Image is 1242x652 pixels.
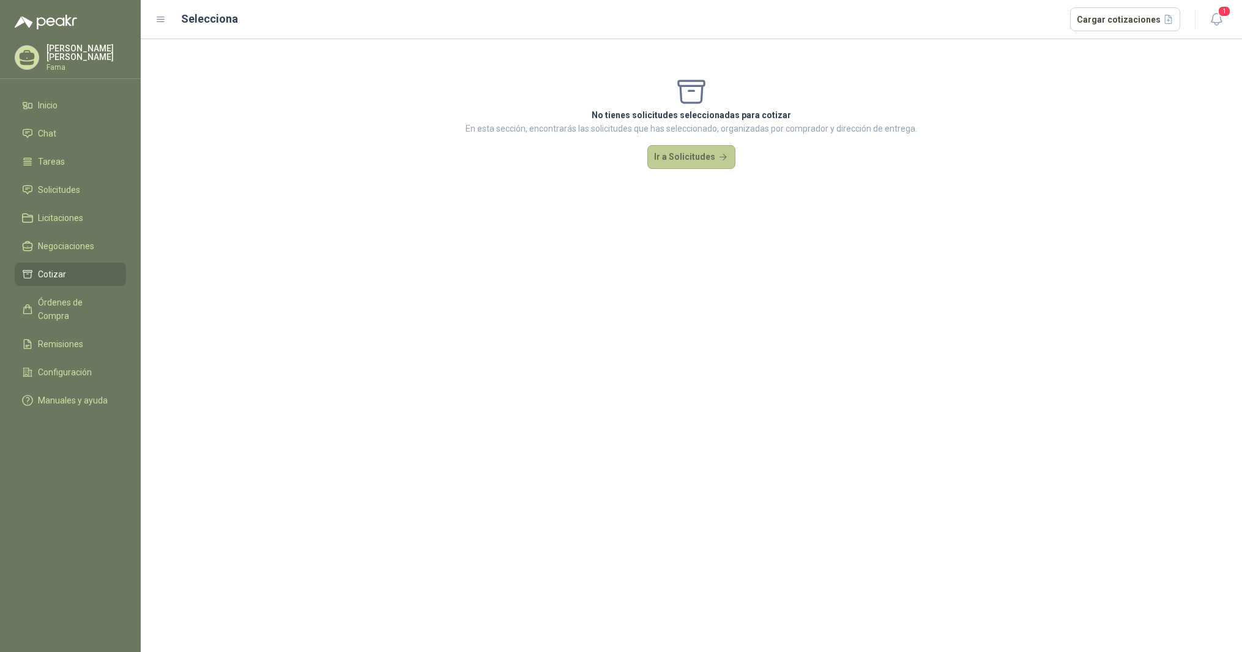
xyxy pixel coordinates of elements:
button: Ir a Solicitudes [647,145,735,170]
span: Manuales y ayuda [38,394,108,407]
a: Órdenes de Compra [15,291,126,328]
span: Chat [38,127,56,140]
h2: Selecciona [181,10,238,28]
a: Cotizar [15,263,126,286]
span: Remisiones [38,337,83,351]
p: Fama [46,64,126,71]
span: Órdenes de Compra [38,296,114,323]
span: Licitaciones [38,211,83,225]
a: Manuales y ayuda [15,389,126,412]
a: Chat [15,122,126,145]
span: Tareas [38,155,65,168]
p: No tienes solicitudes seleccionadas para cotizar [466,108,917,122]
span: Inicio [38,99,58,112]
img: Logo peakr [15,15,77,29]
a: Solicitudes [15,178,126,201]
span: Solicitudes [38,183,80,197]
span: Negociaciones [38,239,94,253]
p: [PERSON_NAME] [PERSON_NAME] [46,44,126,61]
span: 1 [1218,6,1231,17]
button: 1 [1205,9,1227,31]
p: En esta sección, encontrarás las solicitudes que has seleccionado, organizadas por comprador y di... [466,122,917,135]
a: Inicio [15,94,126,117]
a: Licitaciones [15,206,126,230]
span: Configuración [38,365,92,379]
a: Negociaciones [15,234,126,258]
span: Cotizar [38,268,66,281]
button: Cargar cotizaciones [1070,7,1181,32]
a: Tareas [15,150,126,173]
a: Configuración [15,361,126,384]
a: Remisiones [15,332,126,356]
